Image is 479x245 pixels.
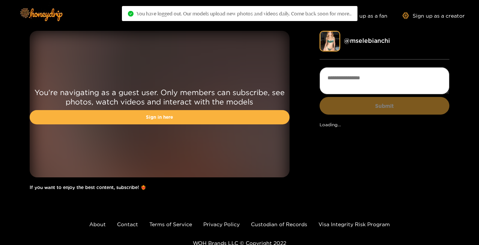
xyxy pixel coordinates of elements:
span: check-circle [128,11,134,17]
a: Contact [117,221,138,227]
a: About [89,221,106,227]
h1: If you want to enjoy the best content, subscribe! ❤️‍🔥 [30,185,290,190]
a: Custodian of Records [251,221,307,227]
a: Terms of Service [149,221,192,227]
a: Sign up as a creator [402,12,465,19]
a: Sign in here [30,110,290,124]
a: Visa Integrity Risk Program [318,221,390,227]
a: @ mselebianchi [344,37,390,44]
img: mselebianchi [320,31,340,51]
a: Privacy Policy [203,221,240,227]
p: You're navigating as a guest user. Only members can subscribe, see photos, watch videos and inter... [30,88,290,106]
button: Submit [320,97,450,115]
a: Sign up as a fan [336,12,387,19]
span: You have logged out. Our models upload new photos and videos daily. Come back soon for more.. [137,11,351,17]
div: Loading... [320,122,450,127]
